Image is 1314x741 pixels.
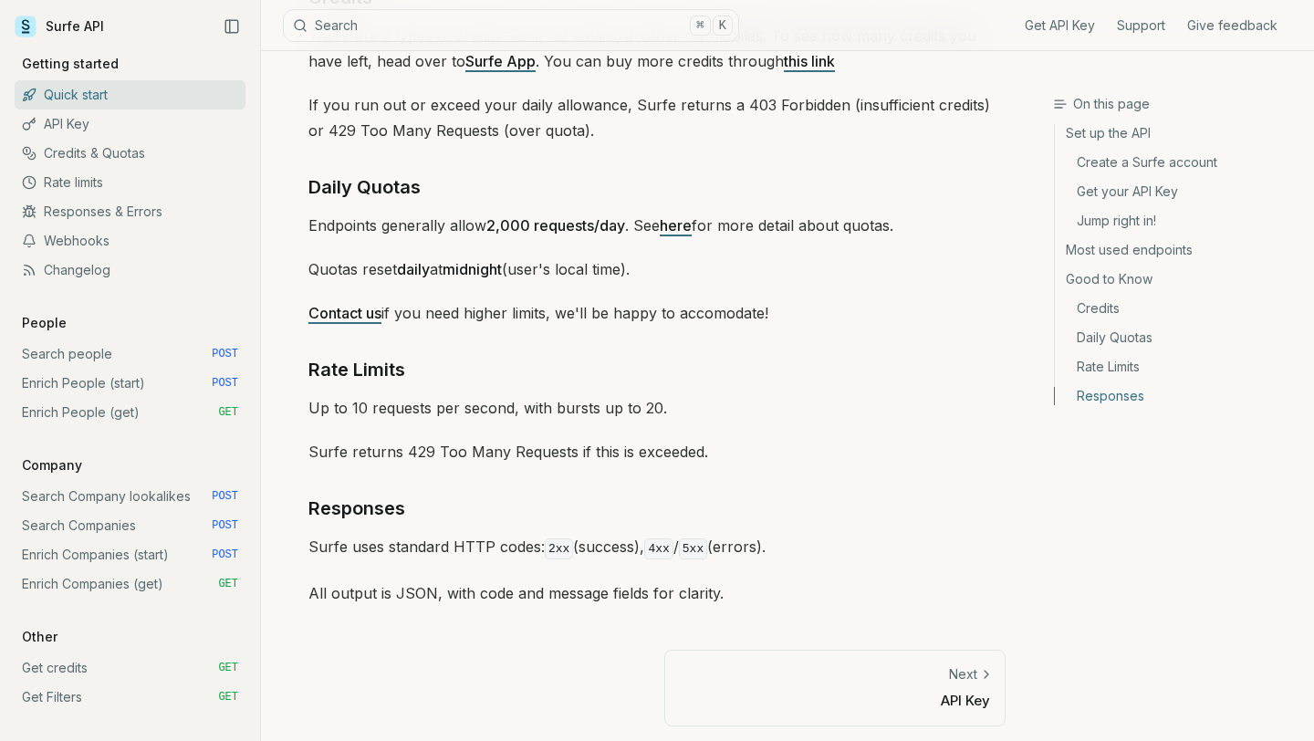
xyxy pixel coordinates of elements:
a: Responses & Errors [15,197,245,226]
a: Rate limits [15,168,245,197]
button: Collapse Sidebar [218,13,245,40]
p: Next [949,665,977,684]
span: GET [218,577,238,591]
a: Get Filters GET [15,683,245,712]
a: API Key [15,110,245,139]
a: Get API Key [1025,16,1095,35]
p: API Key [680,691,990,710]
p: People [15,314,74,332]
p: Up to 10 requests per second, with bursts up to 20. [308,395,1006,421]
a: Get your API Key [1055,177,1299,206]
a: Set up the API [1055,124,1299,148]
span: POST [212,548,238,562]
a: Surfe API [15,13,104,40]
a: Enrich People (start) POST [15,369,245,398]
span: POST [212,347,238,361]
a: Daily Quotas [1055,323,1299,352]
button: Search⌘K [283,9,739,42]
p: Quotas reset at (user's local time). [308,256,1006,282]
a: Most used endpoints [1055,235,1299,265]
kbd: K [713,16,733,36]
p: Getting started [15,55,126,73]
a: Get credits GET [15,653,245,683]
a: Enrich People (get) GET [15,398,245,427]
a: this link [784,52,835,70]
a: Create a Surfe account [1055,148,1299,177]
a: Changelog [15,256,245,285]
a: Credits [1055,294,1299,323]
a: Enrich Companies (get) GET [15,569,245,599]
p: Company [15,456,89,475]
a: Contact us [308,304,381,322]
p: Surfe uses standard HTTP codes: (success), / (errors). [308,534,1006,562]
a: Quick start [15,80,245,110]
a: Search people POST [15,339,245,369]
strong: daily [397,260,430,278]
a: NextAPI Key [664,650,1006,725]
kbd: ⌘ [690,16,710,36]
span: GET [218,661,238,675]
a: Enrich Companies (start) POST [15,540,245,569]
a: Responses [308,494,405,523]
a: Support [1117,16,1165,35]
p: if you need higher limits, we'll be happy to accomodate! [308,300,1006,326]
code: 4xx [644,538,673,559]
code: 2xx [545,538,573,559]
a: Webhooks [15,226,245,256]
span: POST [212,376,238,391]
a: Rate Limits [1055,352,1299,381]
span: GET [218,690,238,704]
a: Daily Quotas [308,172,421,202]
a: Surfe App [465,52,536,70]
span: POST [212,518,238,533]
a: Jump right in! [1055,206,1299,235]
a: Responses [1055,381,1299,405]
code: 5xx [679,538,707,559]
a: Credits & Quotas [15,139,245,168]
a: Good to Know [1055,265,1299,294]
h3: On this page [1053,95,1299,113]
strong: midnight [443,260,502,278]
p: All output is JSON, with code and message fields for clarity. [308,580,1006,606]
strong: 2,000 requests/day [486,216,625,235]
a: Give feedback [1187,16,1277,35]
p: Other [15,628,65,646]
span: GET [218,405,238,420]
a: here [660,216,692,235]
p: Surfe returns 429 Too Many Requests if this is exceeded. [308,439,1006,464]
a: Rate Limits [308,355,405,384]
a: Search Companies POST [15,511,245,540]
span: POST [212,489,238,504]
a: Search Company lookalikes POST [15,482,245,511]
p: Endpoints generally allow . See for more detail about quotas. [308,213,1006,238]
p: If you run out or exceed your daily allowance, Surfe returns a 403 Forbidden (insufficient credit... [308,92,1006,143]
